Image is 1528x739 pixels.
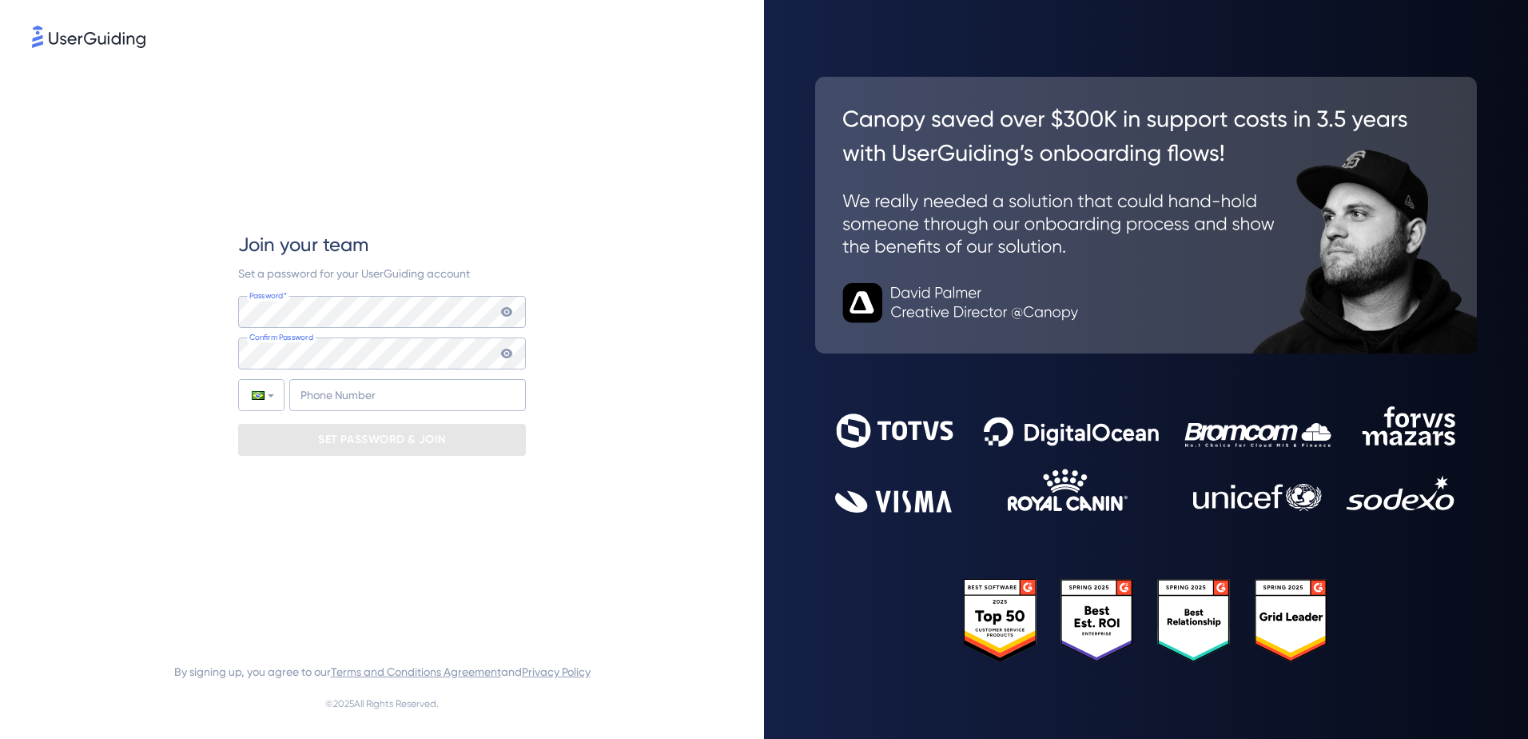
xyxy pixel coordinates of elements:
[32,26,145,48] img: 8faab4ba6bc7696a72372aa768b0286c.svg
[325,694,439,713] span: © 2025 All Rights Reserved.
[964,579,1327,662] img: 25303e33045975176eb484905ab012ff.svg
[835,406,1457,513] img: 9302ce2ac39453076f5bc0f2f2ca889b.svg
[331,665,501,678] a: Terms and Conditions Agreement
[522,665,591,678] a: Privacy Policy
[174,662,591,681] span: By signing up, you agree to our and
[318,427,446,453] p: SET PASSWORD & JOIN
[238,232,368,258] span: Join your team
[239,380,284,410] div: Brazil: + 55
[238,267,470,280] span: Set a password for your UserGuiding account
[289,379,526,411] input: Phone Number
[815,77,1477,354] img: 26c0aa7c25a843aed4baddd2b5e0fa68.svg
